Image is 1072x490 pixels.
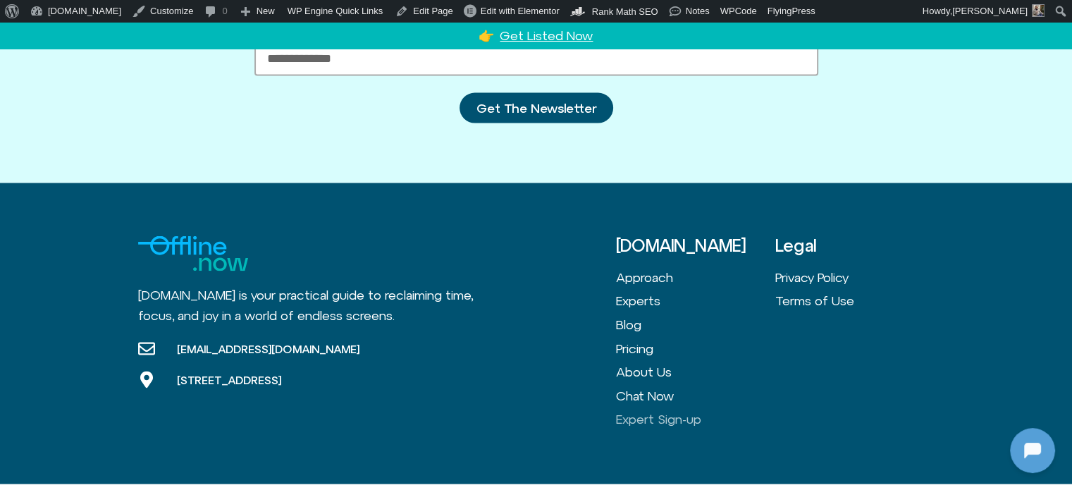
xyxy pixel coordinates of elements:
[254,42,818,140] form: New Form
[775,265,935,312] nav: Menu
[138,340,359,357] a: [EMAIL_ADDRESS][DOMAIN_NAME]
[481,6,560,16] span: Edit with Elementor
[173,341,359,355] span: [EMAIL_ADDRESS][DOMAIN_NAME]
[616,288,775,312] a: Experts
[616,235,775,254] h3: [DOMAIN_NAME]
[952,6,1028,16] span: [PERSON_NAME]
[246,6,270,30] svg: Close Chatbot Button
[1010,428,1055,473] iframe: Botpress
[616,360,775,384] a: About Us
[616,407,775,431] a: Expert Sign-up
[775,235,935,254] h3: Legal
[476,101,596,115] span: Get The Newsletter
[138,287,473,322] span: [DOMAIN_NAME] is your practical guide to reclaiming time, focus, and joy in a world of endless sc...
[460,92,613,123] button: Get The Newsletter
[775,265,935,289] a: Privacy Policy
[616,265,775,431] nav: Menu
[4,4,278,33] button: Expand Header Button
[616,336,775,360] a: Pricing
[113,209,169,265] img: N5FCcHC.png
[222,6,246,30] svg: Restart Conversation Button
[138,235,248,271] img: offline.now
[87,280,195,300] h1: [DOMAIN_NAME]
[616,384,775,408] a: Chat Now
[13,7,35,30] img: N5FCcHC.png
[616,265,775,289] a: Approach
[241,362,264,384] svg: Voice Input Button
[616,312,775,336] a: Blog
[500,28,593,43] a: Get Listed Now
[138,371,359,388] a: [STREET_ADDRESS]
[42,9,216,27] h2: [DOMAIN_NAME]
[775,288,935,312] a: Terms of Use
[479,28,494,43] a: 👉
[173,372,281,386] span: [STREET_ADDRESS]
[592,6,658,17] span: Rank Math SEO
[24,366,218,380] textarea: Message Input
